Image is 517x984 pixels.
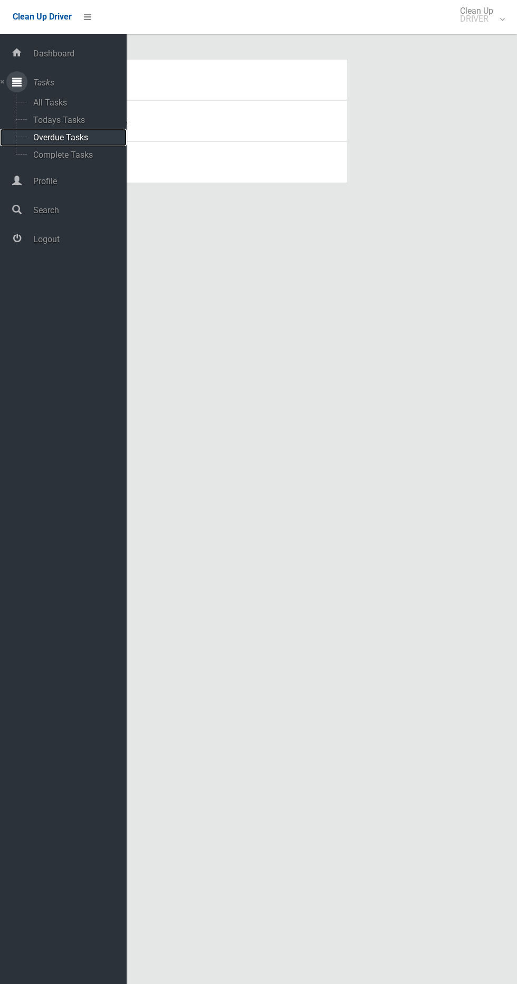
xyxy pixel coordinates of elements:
span: Clean Up [455,7,504,23]
span: All Tasks [30,98,118,108]
span: Overdue Tasks [30,132,118,142]
span: Search [30,205,127,215]
span: Complete Tasks [30,150,118,160]
span: Dashboard [30,49,127,59]
span: Clean Up Driver [13,12,72,22]
a: Clean Up Driver [13,9,72,25]
span: Tasks [30,78,127,88]
small: DRIVER [460,15,493,23]
span: Todays Tasks [30,115,118,125]
span: Logout [30,234,127,244]
span: Profile [30,176,127,186]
